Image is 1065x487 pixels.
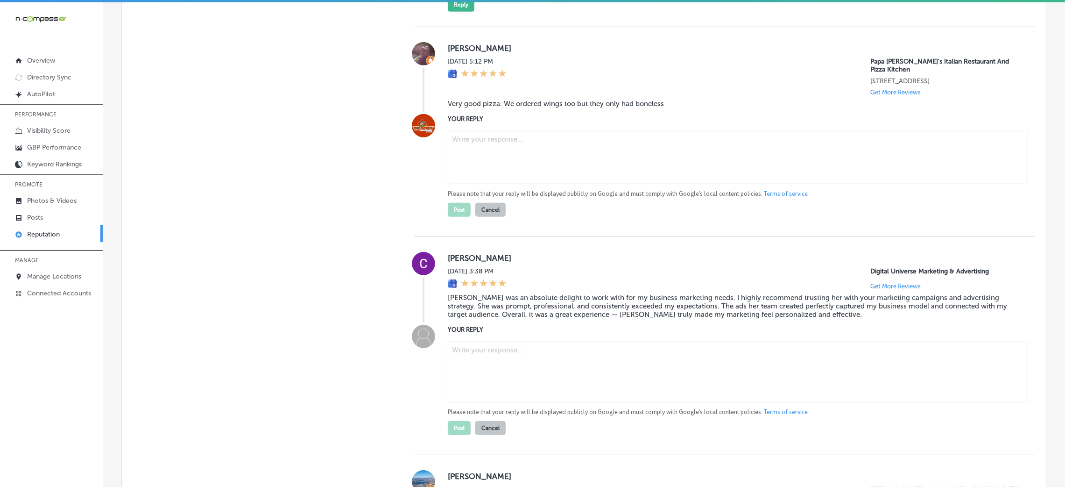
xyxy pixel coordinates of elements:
label: [PERSON_NAME] [448,253,1020,263]
p: Papa Vito's Italian Restaurant And Pizza Kitchen [870,57,1020,73]
label: [DATE] 5:12 PM [448,57,507,65]
button: Cancel [475,203,506,217]
div: 5 Stars [461,69,507,79]
label: [DATE] 3:38 PM [448,267,507,275]
label: [PERSON_NAME] [448,43,1020,53]
blockquote: Very good pizza. We ordered wings too but they only had boneless [448,100,1020,108]
button: Post [448,203,471,217]
p: Digital Universe Marketing & Advertising [870,267,1020,275]
div: 5 Stars [461,279,507,289]
p: Reputation [27,230,60,238]
label: YOUR REPLY [448,115,1020,122]
p: Connected Accounts [27,289,91,297]
p: Get More Reviews [870,283,921,290]
p: AutoPilot [27,90,55,98]
button: Post [448,421,471,435]
img: Image [412,114,435,137]
p: Visibility Score [27,127,71,135]
p: Overview [27,57,55,64]
button: Cancel [475,421,506,435]
label: YOUR REPLY [448,326,1020,333]
p: Keyword Rankings [27,160,82,168]
p: Get More Reviews [870,89,921,96]
a: Terms of service [764,190,808,198]
p: Posts [27,214,43,222]
p: Directory Sync [27,73,71,81]
p: Manage Locations [27,272,81,280]
p: 6200 N Atlantic Ave [870,77,1020,85]
img: 660ab0bf-5cc7-4cb8-ba1c-48b5ae0f18e60NCTV_CLogo_TV_Black_-500x88.png [15,14,66,23]
p: Please note that your reply will be displayed publicly on Google and must comply with Google's lo... [448,190,1020,198]
label: [PERSON_NAME] [448,472,1020,481]
a: Terms of service [764,408,808,416]
blockquote: [PERSON_NAME] was an absolute delight to work with for my business marketing needs. I highly reco... [448,294,1020,319]
p: Please note that your reply will be displayed publicly on Google and must comply with Google's lo... [448,408,1020,416]
p: GBP Performance [27,143,81,151]
img: Image [412,325,435,348]
p: Photos & Videos [27,197,77,205]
